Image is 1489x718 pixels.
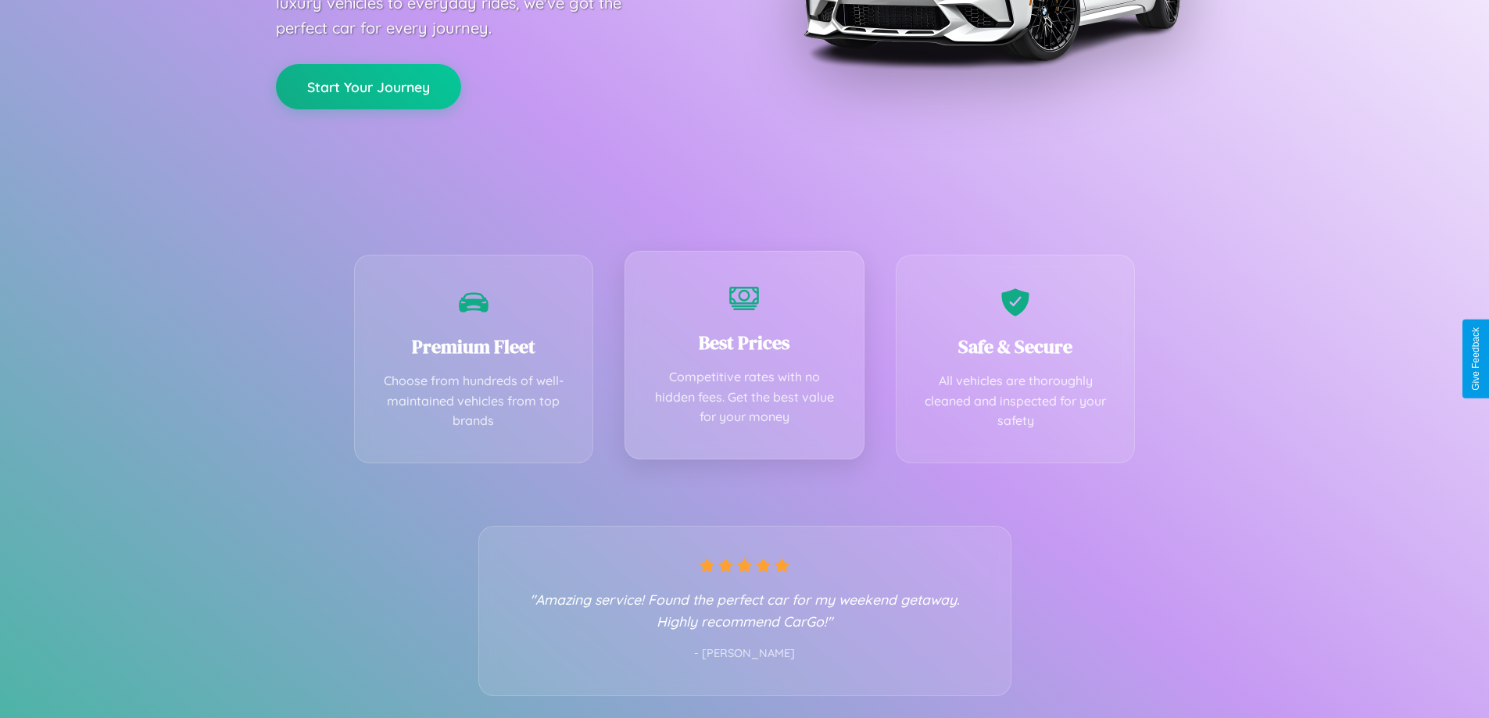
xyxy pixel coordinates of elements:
h3: Safe & Secure [920,334,1111,359]
p: All vehicles are thoroughly cleaned and inspected for your safety [920,371,1111,431]
p: Choose from hundreds of well-maintained vehicles from top brands [378,371,570,431]
p: "Amazing service! Found the perfect car for my weekend getaway. Highly recommend CarGo!" [510,588,979,632]
h3: Premium Fleet [378,334,570,359]
button: Start Your Journey [276,64,461,109]
h3: Best Prices [649,330,840,355]
div: Give Feedback [1470,327,1481,391]
p: - [PERSON_NAME] [510,644,979,664]
p: Competitive rates with no hidden fees. Get the best value for your money [649,367,840,427]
